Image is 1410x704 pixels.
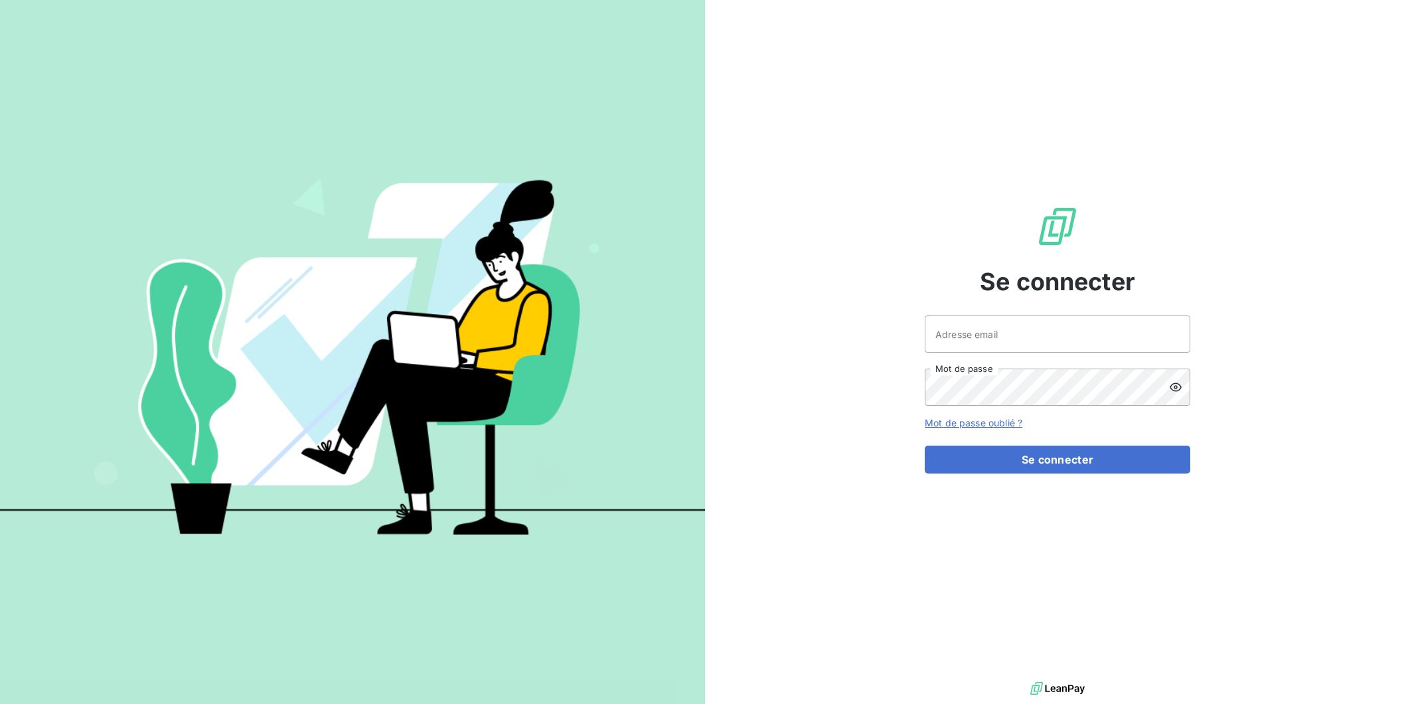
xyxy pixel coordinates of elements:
[925,315,1190,353] input: placeholder
[1030,679,1085,699] img: logo
[980,264,1135,300] span: Se connecter
[1036,205,1079,248] img: Logo LeanPay
[925,417,1022,428] a: Mot de passe oublié ?
[925,446,1190,474] button: Se connecter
